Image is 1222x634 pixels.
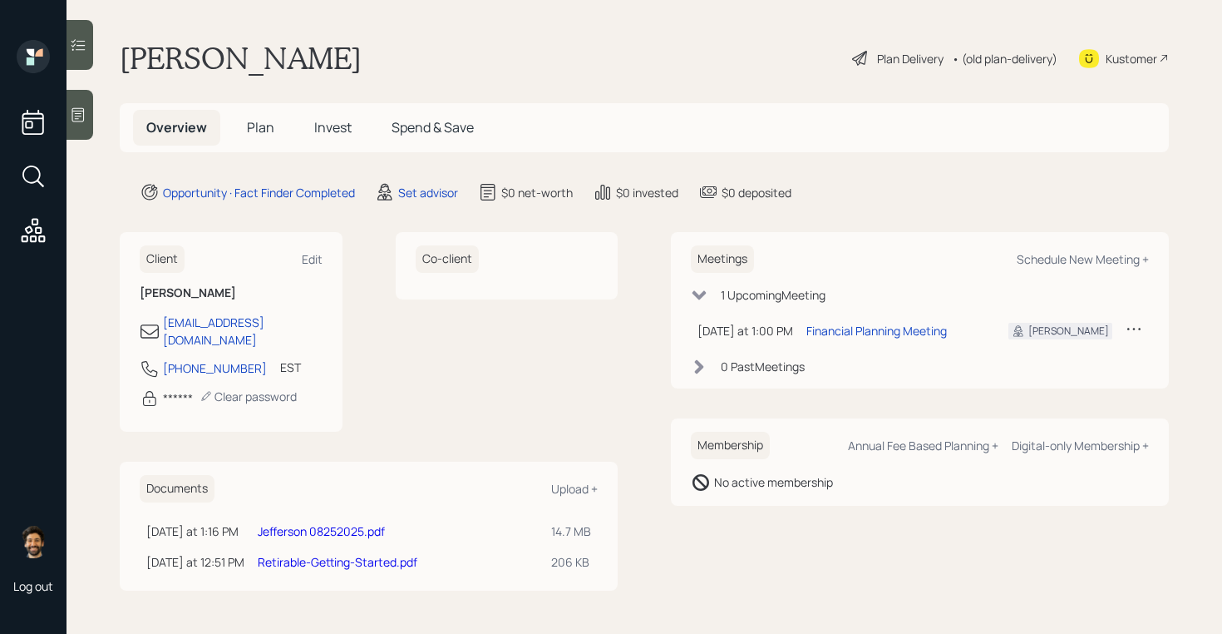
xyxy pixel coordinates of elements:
h6: Client [140,245,185,273]
div: Kustomer [1106,50,1157,67]
div: EST [280,359,301,376]
div: [DATE] at 12:51 PM [146,553,244,571]
h6: Membership [691,432,770,459]
span: Overview [146,118,207,136]
a: Retirable-Getting-Started.pdf [258,554,417,570]
h6: [PERSON_NAME] [140,286,323,300]
span: Invest [314,118,352,136]
div: Digital-only Membership + [1012,438,1149,453]
div: [DATE] at 1:16 PM [146,523,244,540]
div: Annual Fee Based Planning + [848,438,998,453]
div: Edit [302,251,323,267]
div: 1 Upcoming Meeting [721,286,825,304]
span: Plan [247,118,274,136]
div: Schedule New Meeting + [1017,251,1149,267]
div: Set advisor [398,184,458,201]
img: eric-schwartz-headshot.png [17,525,50,558]
div: [DATE] at 1:00 PM [697,322,793,339]
div: [PERSON_NAME] [1028,324,1109,339]
div: [EMAIL_ADDRESS][DOMAIN_NAME] [163,314,323,349]
div: Financial Planning Meeting [806,322,947,339]
div: 14.7 MB [551,523,591,540]
h6: Meetings [691,245,754,273]
div: Plan Delivery [877,50,944,67]
div: Log out [13,578,53,594]
a: Jefferson 08252025.pdf [258,523,385,539]
div: 206 KB [551,553,591,571]
div: $0 net-worth [501,184,573,201]
div: • (old plan-delivery) [952,50,1057,67]
div: No active membership [714,473,833,491]
h6: Co-client [416,245,479,273]
h1: [PERSON_NAME] [120,40,362,77]
div: Upload + [551,481,598,497]
div: Opportunity · Fact Finder Completed [163,184,355,201]
div: $0 deposited [722,184,791,201]
span: Spend & Save [392,118,474,136]
div: [PHONE_NUMBER] [163,359,267,377]
div: 0 Past Meeting s [721,358,805,375]
div: $0 invested [616,184,678,201]
div: Clear password [200,389,297,404]
h6: Documents [140,475,214,503]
